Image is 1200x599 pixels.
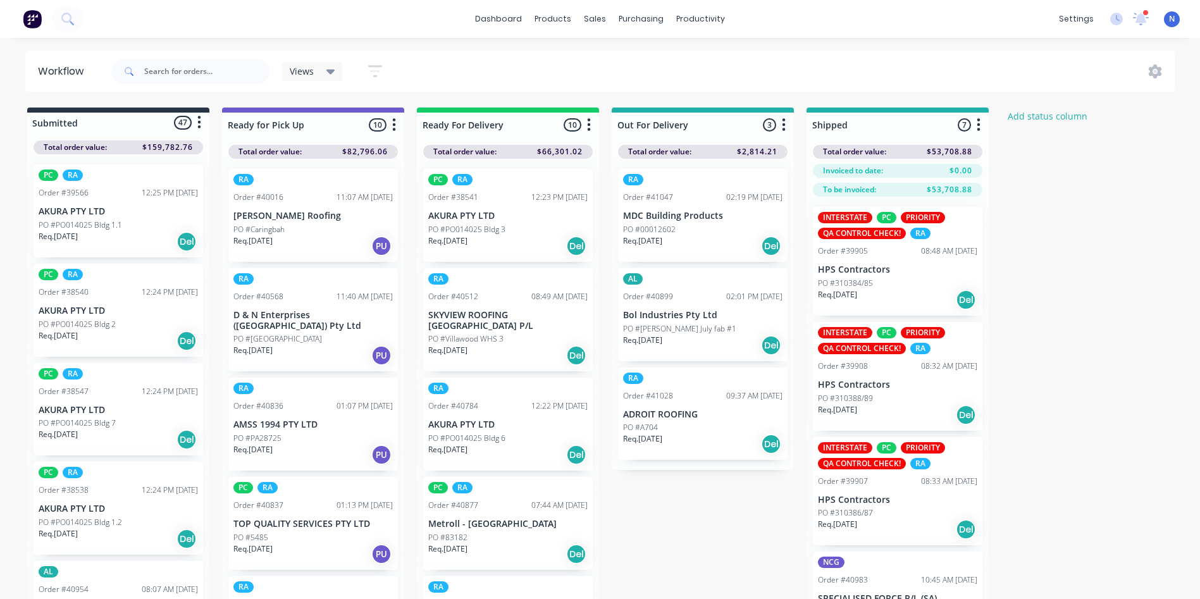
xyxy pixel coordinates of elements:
[34,164,203,257] div: PCRAOrder #3956612:25 PM [DATE]AKURA PTY LTDPO #PO014025 Bldg 1.1Req.[DATE]Del
[623,422,658,433] p: PO #A704
[233,581,254,593] div: RA
[233,310,393,331] p: D & N Enterprises ([GEOGRAPHIC_DATA]) Pty Ltd
[44,142,107,153] span: Total order value:
[623,433,662,445] p: Req. [DATE]
[818,361,868,372] div: Order #39908
[623,192,673,203] div: Order #41047
[428,224,505,235] p: PO #PO014025 Bldg 3
[23,9,42,28] img: Factory
[39,306,198,316] p: AKURA PTY LTD
[818,404,857,416] p: Req. [DATE]
[623,235,662,247] p: Req. [DATE]
[537,146,583,157] span: $66,301.02
[228,477,398,570] div: PCRAOrder #4083701:13 PM [DATE]TOP QUALITY SERVICES PTY LTDPO #5485Req.[DATE]PU
[233,400,283,412] div: Order #40836
[823,146,886,157] span: Total order value:
[531,192,588,203] div: 12:23 PM [DATE]
[956,405,976,425] div: Del
[566,236,586,256] div: Del
[428,211,588,221] p: AKURA PTY LTD
[423,477,593,570] div: PCRAOrder #4087707:44 AM [DATE]Metroll - [GEOGRAPHIC_DATA]PO #83182Req.[DATE]Del
[423,169,593,262] div: PCRAOrder #3854112:23 PM [DATE]AKURA PTY LTDPO #PO014025 Bldg 3Req.[DATE]Del
[531,400,588,412] div: 12:22 PM [DATE]
[371,445,392,465] div: PU
[623,291,673,302] div: Order #40899
[39,517,122,528] p: PO #PO014025 Bldg 1.2
[428,519,588,529] p: Metroll - [GEOGRAPHIC_DATA]
[818,519,857,530] p: Req. [DATE]
[818,278,873,289] p: PO #310384/85
[469,9,528,28] a: dashboard
[39,319,116,330] p: PO #PO014025 Bldg 2
[34,462,203,555] div: PCRAOrder #3853812:24 PM [DATE]AKURA PTY LTDPO #PO014025 Bldg 1.2Req.[DATE]Del
[428,433,505,444] p: PO #PO014025 Bldg 6
[818,393,873,404] p: PO #310388/89
[428,543,467,555] p: Req. [DATE]
[818,264,977,275] p: HPS Contractors
[612,9,670,28] div: purchasing
[39,287,89,298] div: Order #38540
[39,330,78,342] p: Req. [DATE]
[927,146,972,157] span: $53,708.88
[428,419,588,430] p: AKURA PTY LTD
[823,184,876,195] span: To be invoiced:
[39,187,89,199] div: Order #39566
[428,383,448,394] div: RA
[38,64,90,79] div: Workflow
[623,211,782,221] p: MDC Building Products
[901,327,945,338] div: PRIORITY
[142,142,193,153] span: $159,782.76
[142,287,198,298] div: 12:24 PM [DATE]
[813,322,982,431] div: INTERSTATEPCPRIORITYQA CONTROL CHECK!RAOrder #3990808:32 AM [DATE]HPS ContractorsPO #310388/89Req...
[233,383,254,394] div: RA
[623,310,782,321] p: Bol Industries Pty Ltd
[144,59,269,84] input: Search for orders...
[623,323,736,335] p: PO #[PERSON_NAME] July fab #1
[921,574,977,586] div: 10:45 AM [DATE]
[428,532,467,543] p: PO #83182
[623,335,662,346] p: Req. [DATE]
[257,482,278,493] div: RA
[433,146,497,157] span: Total order value:
[901,442,945,454] div: PRIORITY
[39,170,58,181] div: PC
[233,174,254,185] div: RA
[818,380,977,390] p: HPS Contractors
[818,458,906,469] div: QA CONTROL CHECK!
[63,269,83,280] div: RA
[949,165,972,176] span: $0.00
[877,212,896,223] div: PC
[423,378,593,471] div: RAOrder #4078412:22 PM [DATE]AKURA PTY LTDPO #PO014025 Bldg 6Req.[DATE]Del
[228,169,398,262] div: RAOrder #4001611:07 AM [DATE][PERSON_NAME] RoofingPO #CaringbahReq.[DATE]PU
[233,433,281,444] p: PO #PA28725
[623,409,782,420] p: ADROIT ROOFING
[176,232,197,252] div: Del
[233,273,254,285] div: RA
[818,212,872,223] div: INTERSTATE
[737,146,777,157] span: $2,814.21
[423,268,593,372] div: RAOrder #4051208:49 AM [DATE]SKYVIEW ROOFING [GEOGRAPHIC_DATA] P/LPO #Villawood WHS 3Req.[DATE]Del
[910,343,931,354] div: RA
[337,400,393,412] div: 01:07 PM [DATE]
[818,245,868,257] div: Order #39905
[428,174,448,185] div: PC
[39,467,58,478] div: PC
[371,544,392,564] div: PU
[761,335,781,355] div: Del
[618,367,788,460] div: RAOrder #4102809:37 AM [DATE]ADROIT ROOFINGPO #A704Req.[DATE]Del
[623,373,643,384] div: RA
[428,500,478,511] div: Order #40877
[34,363,203,456] div: PCRAOrder #3854712:24 PM [DATE]AKURA PTY LTDPO #PO014025 Bldg 7Req.[DATE]Del
[818,574,868,586] div: Order #40983
[628,146,691,157] span: Total order value:
[428,235,467,247] p: Req. [DATE]
[818,327,872,338] div: INTERSTATE
[818,507,873,519] p: PO #310386/87
[63,467,83,478] div: RA
[371,345,392,366] div: PU
[233,211,393,221] p: [PERSON_NAME] Roofing
[452,482,473,493] div: RA
[39,405,198,416] p: AKURA PTY LTD
[233,543,273,555] p: Req. [DATE]
[142,485,198,496] div: 12:24 PM [DATE]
